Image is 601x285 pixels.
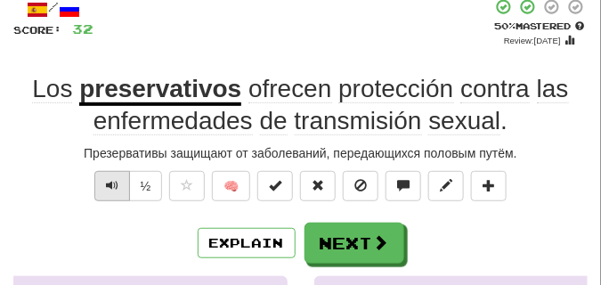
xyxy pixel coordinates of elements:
div: Mastered [491,20,588,32]
button: ½ [129,171,163,201]
span: transmisión [295,107,422,135]
button: Next [305,223,404,264]
span: . [93,75,569,135]
span: de [260,107,288,135]
span: ofrecen [248,75,331,103]
button: Add to collection (alt+a) [471,171,507,201]
u: preservativos [79,75,241,106]
span: enfermedades [93,107,253,135]
small: Review: [DATE] [504,36,561,45]
span: 50 % [495,20,516,31]
div: Text-to-speech controls [91,171,163,210]
button: Play sentence audio (ctl+space) [94,171,130,201]
button: Favorite sentence (alt+f) [169,171,205,201]
span: protección [338,75,453,103]
div: Презервативы защищают от заболеваний, передающихся половым путём. [13,144,588,162]
button: Explain [198,228,296,258]
button: Set this sentence to 100% Mastered (alt+m) [257,171,293,201]
span: Los [32,75,72,103]
button: Ignore sentence (alt+i) [343,171,378,201]
button: Edit sentence (alt+d) [428,171,464,201]
button: Discuss sentence (alt+u) [386,171,421,201]
span: Score: [13,24,61,36]
span: sexual [428,107,500,135]
button: Reset to 0% Mastered (alt+r) [300,171,336,201]
span: contra [460,75,530,103]
span: las [537,75,569,103]
span: 32 [72,21,93,37]
button: 🧠 [212,171,250,201]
